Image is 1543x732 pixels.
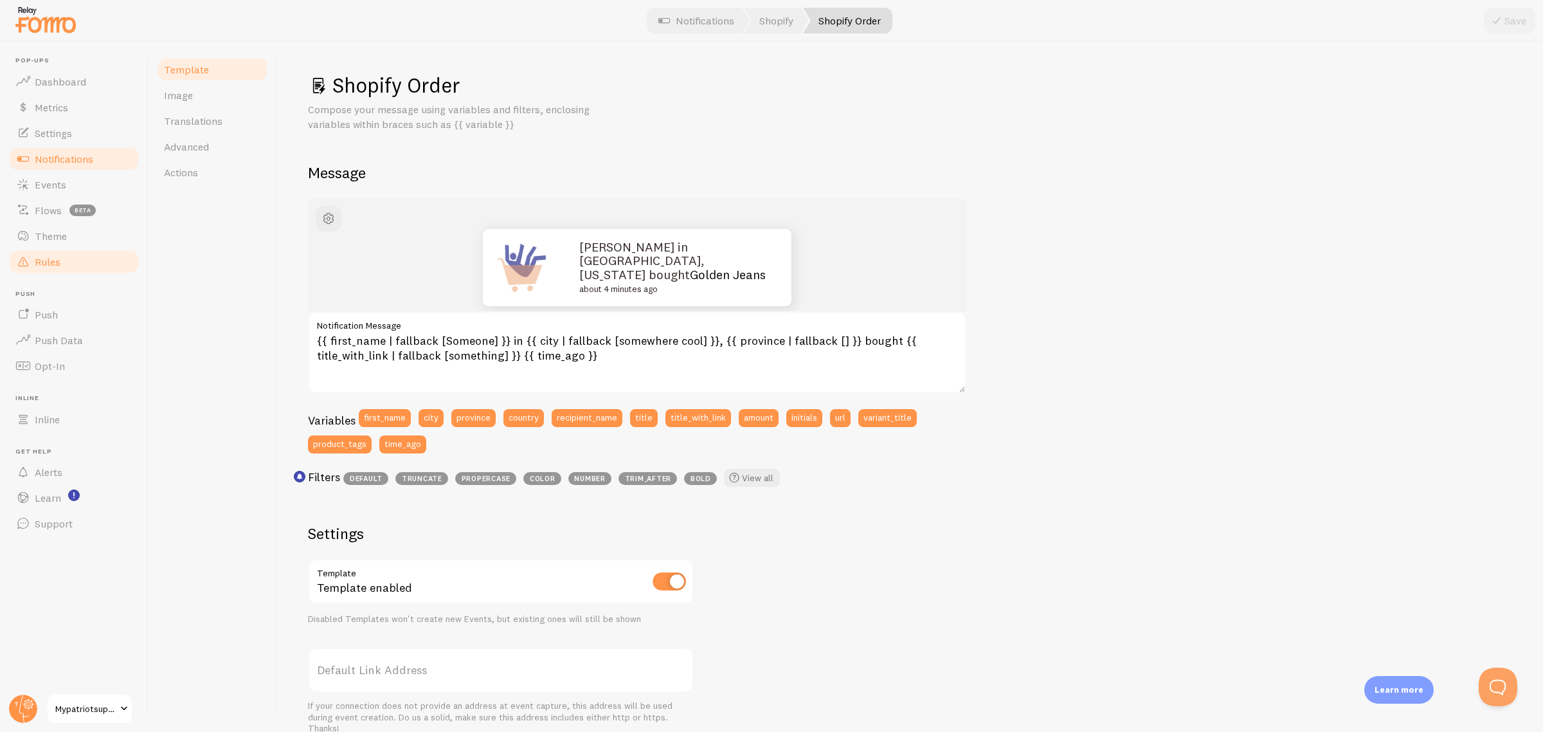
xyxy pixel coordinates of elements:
[308,311,966,333] label: Notification Message
[15,290,140,298] span: Push
[786,409,822,427] button: initials
[308,72,1512,98] h1: Shopify Order
[630,409,658,427] button: title
[69,205,96,216] span: beta
[35,204,62,217] span: Flows
[35,178,66,191] span: Events
[35,491,61,504] span: Learn
[308,524,694,544] h2: Settings
[665,409,731,427] button: title_with_link
[308,648,694,693] label: Default Link Address
[451,409,496,427] button: province
[8,302,140,327] a: Push
[8,353,140,379] a: Opt-In
[724,469,780,487] a: View all
[395,472,448,485] span: truncate
[308,163,1512,183] h2: Message
[35,334,83,347] span: Push Data
[8,95,140,120] a: Metrics
[156,134,269,160] a: Advanced
[523,472,561,485] span: color
[690,267,766,282] a: Golden Jeans
[35,152,93,165] span: Notifications
[8,120,140,146] a: Settings
[164,140,209,153] span: Advanced
[308,470,340,484] h3: Filters
[308,102,617,132] p: Compose your message using variables and filters, enclosing variables within braces such as {{ va...
[579,285,766,295] small: about 4 minutes ago
[35,308,58,321] span: Push
[35,413,60,426] span: Inline
[684,472,717,485] span: bold
[8,511,140,536] a: Support
[35,127,72,140] span: Settings
[858,409,917,427] button: variant_title
[35,230,67,242] span: Theme
[46,693,133,724] a: Mypatriotsupply
[419,409,444,427] button: city
[15,394,140,403] span: Inline
[1364,676,1434,704] div: Learn more
[1479,668,1517,706] iframe: Help Scout Beacon - Open
[618,472,677,485] span: trim_after
[15,448,140,456] span: Get Help
[1375,684,1423,696] p: Learn more
[552,409,622,427] button: recipient_name
[830,409,851,427] button: url
[455,472,516,485] span: propercase
[164,166,198,179] span: Actions
[156,160,269,185] a: Actions
[35,466,62,479] span: Alerts
[164,63,209,76] span: Template
[379,435,426,453] button: time_ago
[503,409,544,427] button: country
[308,559,694,606] div: Template enabled
[308,614,694,625] div: Disabled Templates won't create new Events, but existing ones will still be shown
[8,197,140,223] a: Flows beta
[483,229,560,306] img: Fomo
[8,249,140,275] a: Rules
[35,101,68,114] span: Metrics
[15,57,140,65] span: Pop-ups
[35,75,86,88] span: Dashboard
[8,407,140,432] a: Inline
[68,490,80,501] svg: <p>Watch New Feature Tutorials!</p>
[8,146,140,172] a: Notifications
[308,435,372,453] button: product_tags
[8,69,140,95] a: Dashboard
[156,108,269,134] a: Translations
[164,114,222,127] span: Translations
[8,485,140,511] a: Learn
[359,409,411,427] button: first_name
[164,89,193,102] span: Image
[8,459,140,485] a: Alerts
[35,360,65,372] span: Opt-In
[8,172,140,197] a: Events
[579,241,772,295] p: [PERSON_NAME] in [GEOGRAPHIC_DATA], [US_STATE] bought
[739,409,779,427] button: amount
[14,3,78,36] img: fomo-relay-logo-orange.svg
[35,255,60,268] span: Rules
[294,471,305,482] svg: <p>Use filters like | propercase to change CITY to City in your templates</p>
[35,517,73,530] span: Support
[568,472,611,485] span: number
[308,413,356,428] h3: Variables
[55,701,116,717] span: Mypatriotsupply
[8,327,140,353] a: Push Data
[156,82,269,108] a: Image
[156,57,269,82] a: Template
[8,223,140,249] a: Theme
[343,472,388,485] span: default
